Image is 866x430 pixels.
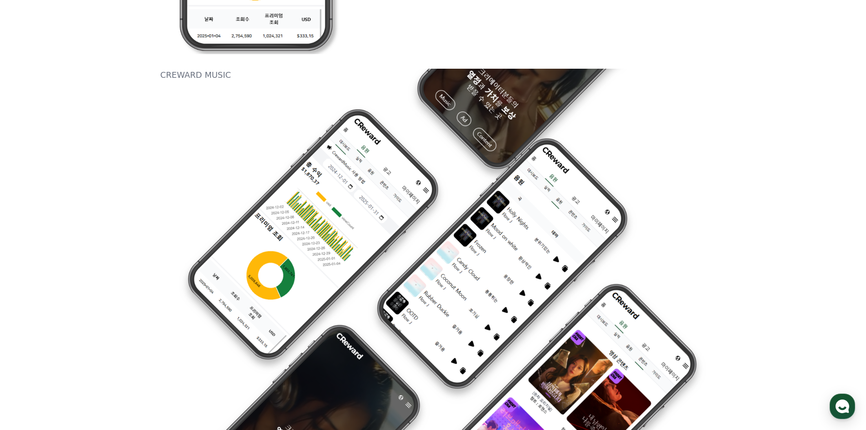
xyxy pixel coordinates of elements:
[160,69,231,425] p: CREWARD MUSIC
[140,302,151,309] span: 설정
[83,303,94,310] span: 대화
[117,288,175,311] a: 설정
[3,288,60,311] a: 홈
[29,302,34,309] span: 홈
[60,288,117,311] a: 대화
